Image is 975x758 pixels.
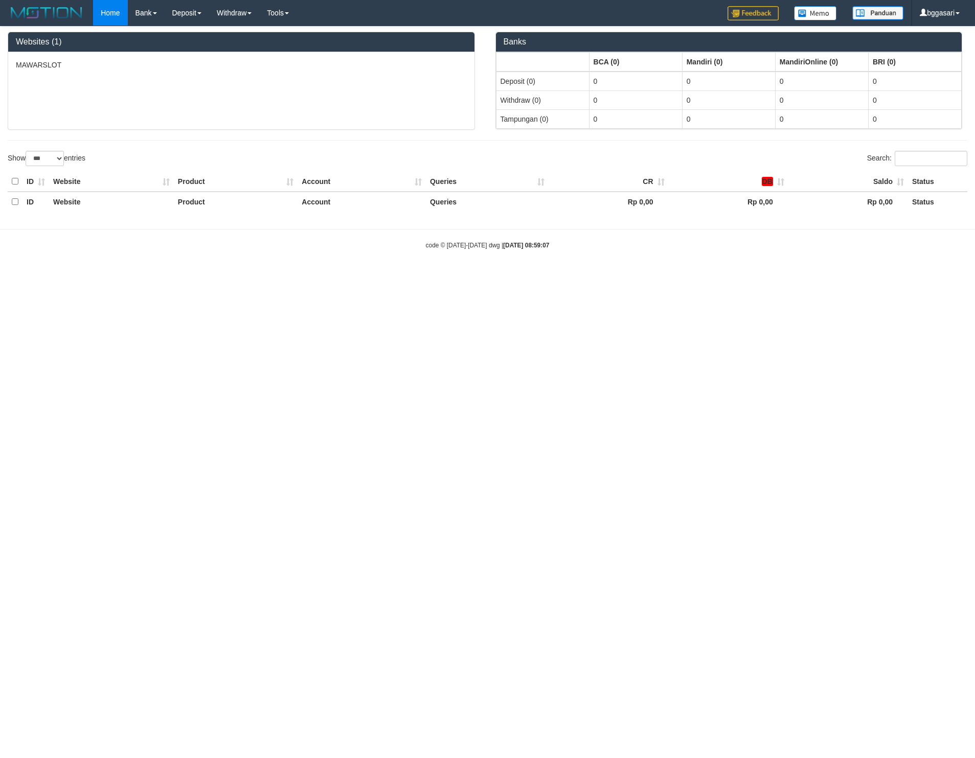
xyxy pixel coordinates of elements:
[22,192,49,212] th: ID
[16,37,467,47] h3: Websites (1)
[496,52,589,72] th: Group: activate to sort column ascending
[895,151,967,166] input: Search:
[504,37,955,47] h3: Banks
[8,5,85,20] img: MOTION_logo.png
[788,192,908,212] th: Rp 0,00
[426,242,550,249] small: code © [DATE]-[DATE] dwg |
[174,192,298,212] th: Product
[775,52,868,72] th: Group: activate to sort column ascending
[496,109,589,128] td: Tampungan (0)
[682,72,775,91] td: 0
[589,90,682,109] td: 0
[298,172,426,192] th: Account
[49,192,174,212] th: Website
[682,52,775,72] th: Group: activate to sort column ascending
[174,172,298,192] th: Product
[22,172,49,192] th: ID
[682,109,775,128] td: 0
[8,151,85,166] label: Show entries
[26,151,64,166] select: Showentries
[49,172,174,192] th: Website
[868,52,961,72] th: Group: activate to sort column ascending
[426,192,549,212] th: Queries
[426,172,549,192] th: Queries
[868,90,961,109] td: 0
[298,192,426,212] th: Account
[496,90,589,109] td: Withdraw (0)
[794,6,837,20] img: Button%20Memo.svg
[16,60,467,70] p: MAWARSLOT
[682,90,775,109] td: 0
[549,192,668,212] th: Rp 0,00
[589,52,682,72] th: Group: activate to sort column ascending
[868,72,961,91] td: 0
[908,172,967,192] th: Status
[762,177,773,186] em: DB
[868,109,961,128] td: 0
[589,72,682,91] td: 0
[589,109,682,128] td: 0
[867,151,967,166] label: Search:
[728,6,779,20] img: Feedback.jpg
[775,109,868,128] td: 0
[852,6,903,20] img: panduan.png
[788,172,908,192] th: Saldo
[503,242,549,249] strong: [DATE] 08:59:07
[775,72,868,91] td: 0
[908,192,967,212] th: Status
[549,172,668,192] th: CR
[496,72,589,91] td: Deposit (0)
[669,192,788,212] th: Rp 0,00
[775,90,868,109] td: 0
